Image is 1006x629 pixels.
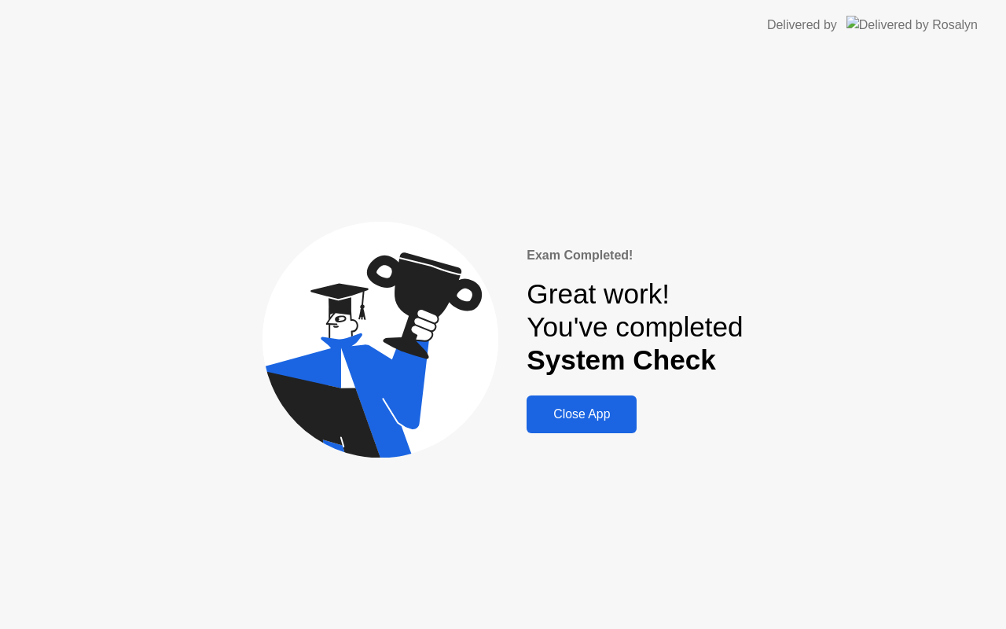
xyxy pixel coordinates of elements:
button: Close App [527,395,637,433]
div: Great work! You've completed [527,278,743,377]
div: Delivered by [767,16,837,35]
div: Close App [531,407,632,421]
div: Exam Completed! [527,246,743,265]
b: System Check [527,344,716,375]
img: Delivered by Rosalyn [846,16,978,34]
